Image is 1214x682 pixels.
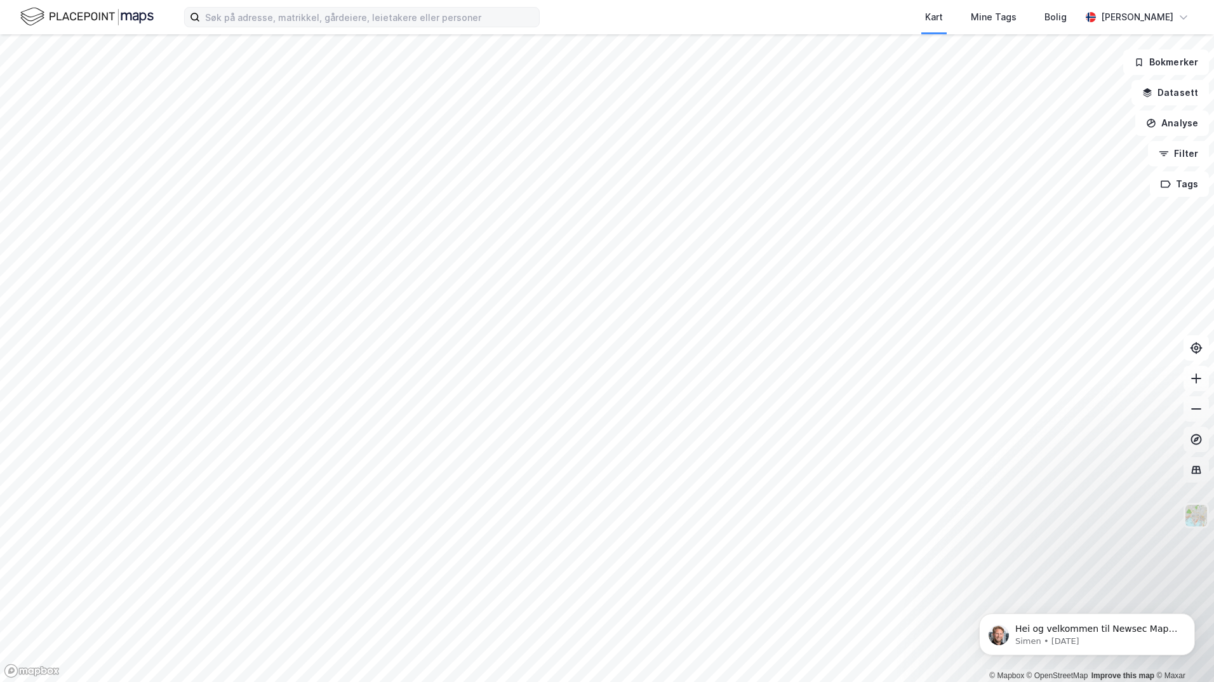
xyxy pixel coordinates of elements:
[1131,80,1209,105] button: Datasett
[200,8,539,27] input: Søk på adresse, matrikkel, gårdeiere, leietakere eller personer
[1184,504,1208,528] img: Z
[1135,110,1209,136] button: Analyse
[20,6,154,28] img: logo.f888ab2527a4732fd821a326f86c7f29.svg
[925,10,943,25] div: Kart
[1150,171,1209,197] button: Tags
[1148,141,1209,166] button: Filter
[4,664,60,678] a: Mapbox homepage
[1123,50,1209,75] button: Bokmerker
[1101,10,1173,25] div: [PERSON_NAME]
[1044,10,1067,25] div: Bolig
[971,10,1017,25] div: Mine Tags
[989,671,1024,680] a: Mapbox
[1091,671,1154,680] a: Improve this map
[960,587,1214,676] iframe: Intercom notifications message
[1027,671,1088,680] a: OpenStreetMap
